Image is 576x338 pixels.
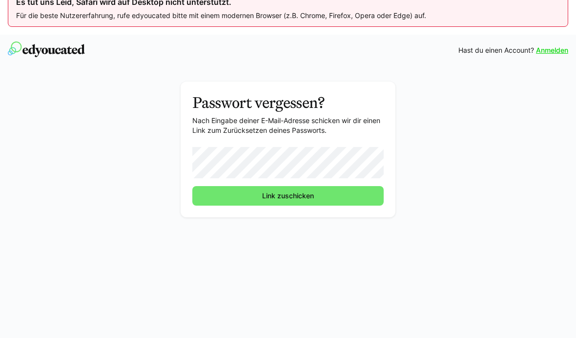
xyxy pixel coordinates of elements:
[192,186,384,206] button: Link zuschicken
[8,42,85,57] img: edyoucated
[192,93,384,112] h3: Passwort vergessen?
[458,45,534,55] span: Hast du einen Account?
[261,191,315,201] span: Link zuschicken
[192,116,384,135] p: Nach Eingabe deiner E-Mail-Adresse schicken wir dir einen Link zum Zurücksetzen deines Passworts.
[536,45,568,55] a: Anmelden
[16,11,560,21] p: Für die beste Nutzererfahrung, rufe edyoucated bitte mit einem modernen Browser (z.B. Chrome, Fir...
